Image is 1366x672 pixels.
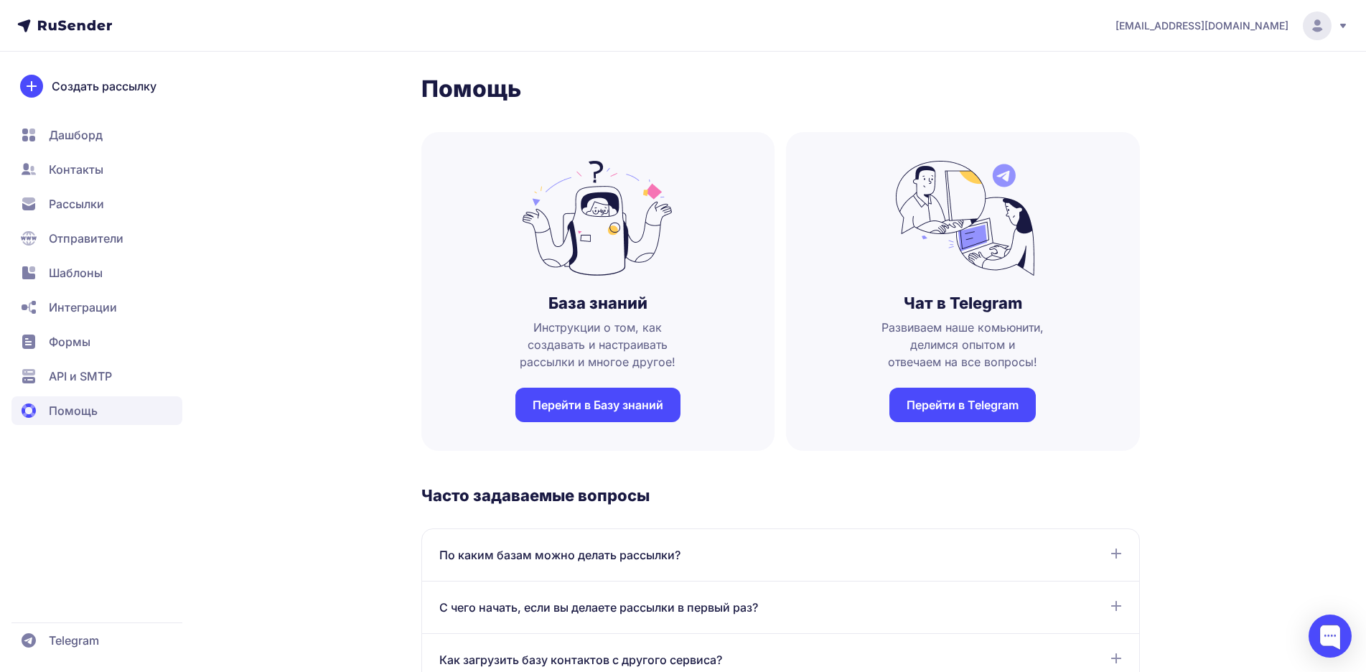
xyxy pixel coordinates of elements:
[49,264,103,281] span: Шаблоны
[887,161,1038,276] img: no_photo
[439,651,722,668] span: Как загрузить базу контактов с другого сервиса?
[1115,19,1288,33] span: [EMAIL_ADDRESS][DOMAIN_NAME]
[548,293,647,313] h3: База знаний
[49,299,117,316] span: Интеграции
[515,388,680,422] a: Перейти в Базу знаний
[859,319,1067,370] span: Развиваем наше комьюнити, делимся опытом и отвечаем на все вопросы!
[49,161,103,178] span: Контакты
[49,230,123,247] span: Отправители
[439,546,680,564] span: По каким базам можно делать рассылки?
[904,293,1022,313] h3: Чат в Telegram
[439,599,758,616] span: С чего начать, если вы делаете рассылки в первый раз?
[49,333,90,350] span: Формы
[889,388,1036,422] a: Перейти в Telegram
[52,78,156,95] span: Создать рассылку
[49,402,98,419] span: Помощь
[523,161,673,276] img: no_photo
[49,368,112,385] span: API и SMTP
[49,632,99,649] span: Telegram
[49,195,104,213] span: Рассылки
[494,319,702,370] span: Инструкции о том, как создавать и настраивать рассылки и многое другое!
[11,626,182,655] a: Telegram
[49,126,103,144] span: Дашборд
[421,75,1140,103] h1: Помощь
[421,485,1140,505] h3: Часто задаваемые вопросы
